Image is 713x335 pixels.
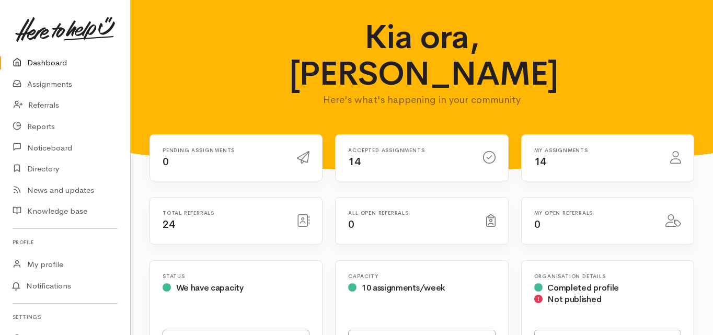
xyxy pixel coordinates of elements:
[289,93,555,107] p: Here's what's happening in your community
[348,218,354,231] span: 0
[176,282,244,293] span: We have capacity
[534,210,653,216] h6: My open referrals
[547,282,619,293] span: Completed profile
[163,155,169,168] span: 0
[13,310,118,324] h6: Settings
[13,235,118,249] h6: Profile
[348,273,495,279] h6: Capacity
[289,19,555,93] h1: Kia ora, [PERSON_NAME]
[348,210,473,216] h6: All open referrals
[163,218,175,231] span: 24
[163,210,284,216] h6: Total referrals
[534,147,658,153] h6: My assignments
[163,147,284,153] h6: Pending assignments
[348,147,470,153] h6: Accepted assignments
[348,155,360,168] span: 14
[534,155,546,168] span: 14
[534,218,540,231] span: 0
[163,273,309,279] h6: Status
[362,282,445,293] span: 10 assignments/week
[534,273,681,279] h6: Organisation Details
[547,294,601,305] span: Not published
